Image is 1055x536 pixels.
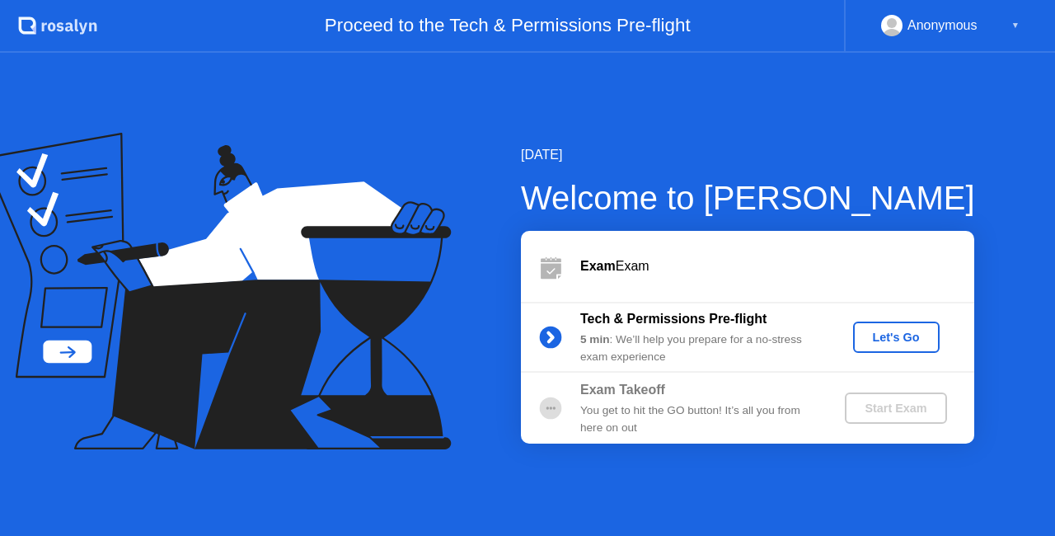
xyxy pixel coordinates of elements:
div: Start Exam [851,402,940,415]
div: Let's Go [860,331,933,344]
div: Anonymous [907,15,978,36]
b: Exam Takeoff [580,383,665,397]
div: Exam [580,256,974,276]
div: [DATE] [521,145,975,165]
b: Exam [580,259,616,273]
button: Start Exam [845,393,946,424]
div: ▼ [1011,15,1020,36]
div: : We’ll help you prepare for a no-stress exam experience [580,331,818,365]
b: 5 min [580,333,610,346]
div: Welcome to [PERSON_NAME] [521,173,975,223]
button: Let's Go [853,322,940,353]
b: Tech & Permissions Pre-flight [580,312,767,326]
div: You get to hit the GO button! It’s all you from here on out [580,402,818,436]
